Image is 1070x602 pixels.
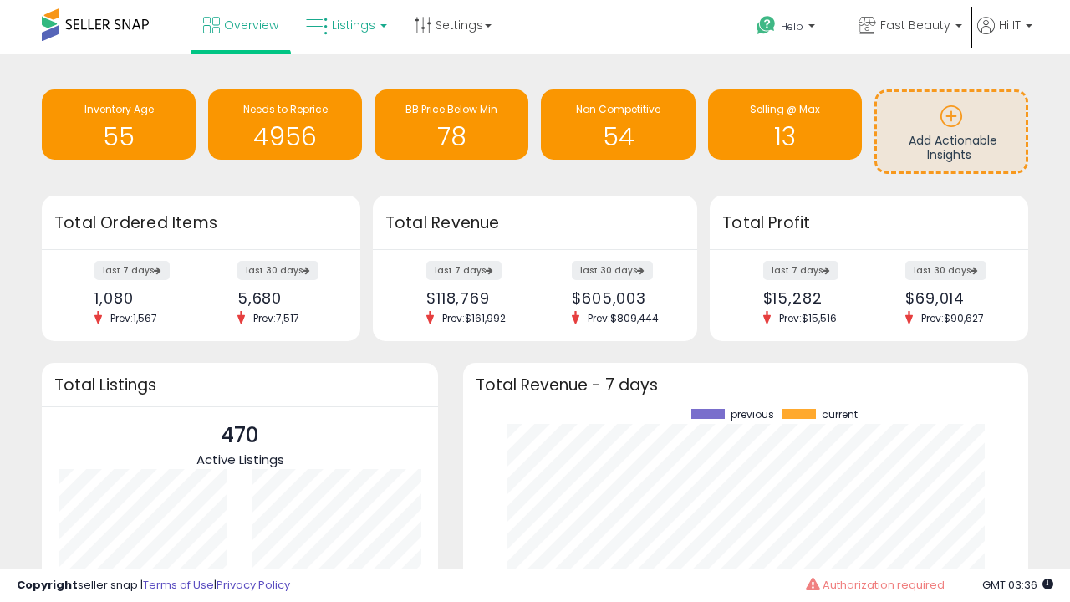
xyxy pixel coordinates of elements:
[905,289,999,307] div: $69,014
[426,261,502,280] label: last 7 days
[572,261,653,280] label: last 30 days
[374,89,528,160] a: BB Price Below Min 78
[143,577,214,593] a: Terms of Use
[743,3,843,54] a: Help
[822,409,858,421] span: current
[94,261,170,280] label: last 7 days
[237,261,318,280] label: last 30 days
[913,311,992,325] span: Prev: $90,627
[17,577,78,593] strong: Copyright
[217,123,354,150] h1: 4956
[102,311,166,325] span: Prev: 1,567
[84,102,154,116] span: Inventory Age
[54,379,425,391] h3: Total Listings
[708,89,862,160] a: Selling @ Max 13
[572,289,668,307] div: $605,003
[196,420,284,451] p: 470
[434,311,514,325] span: Prev: $161,992
[196,451,284,468] span: Active Listings
[750,102,820,116] span: Selling @ Max
[476,379,1016,391] h3: Total Revenue - 7 days
[905,261,986,280] label: last 30 days
[217,577,290,593] a: Privacy Policy
[237,289,331,307] div: 5,680
[541,89,695,160] a: Non Competitive 54
[208,89,362,160] a: Needs to Reprice 4956
[50,123,187,150] h1: 55
[405,102,497,116] span: BB Price Below Min
[17,578,290,594] div: seller snap | |
[909,132,997,164] span: Add Actionable Insights
[722,212,1016,235] h3: Total Profit
[877,92,1026,171] a: Add Actionable Insights
[576,102,660,116] span: Non Competitive
[94,289,188,307] div: 1,080
[42,89,196,160] a: Inventory Age 55
[245,311,308,325] span: Prev: 7,517
[549,123,686,150] h1: 54
[999,17,1021,33] span: Hi IT
[731,409,774,421] span: previous
[383,123,520,150] h1: 78
[332,17,375,33] span: Listings
[54,212,348,235] h3: Total Ordered Items
[224,17,278,33] span: Overview
[385,212,685,235] h3: Total Revenue
[771,311,845,325] span: Prev: $15,516
[579,311,667,325] span: Prev: $809,444
[982,577,1053,593] span: 2025-08-11 03:36 GMT
[756,15,777,36] i: Get Help
[716,123,853,150] h1: 13
[243,102,328,116] span: Needs to Reprice
[880,17,950,33] span: Fast Beauty
[977,17,1032,54] a: Hi IT
[426,289,522,307] div: $118,769
[763,289,857,307] div: $15,282
[763,261,838,280] label: last 7 days
[781,19,803,33] span: Help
